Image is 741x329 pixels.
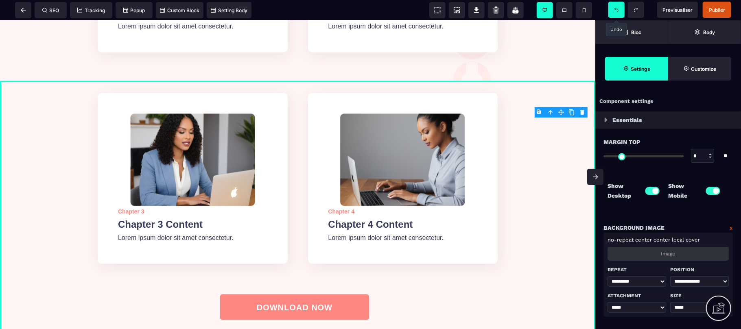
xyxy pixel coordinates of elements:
[328,0,478,12] text: Lorem ipsum dolor sit amet consectetur.
[691,66,716,72] strong: Customize
[603,137,640,147] span: Margin Top
[328,212,478,223] text: Lorem ipsum dolor sit amet consectetur.
[608,237,634,243] span: no-repeat
[595,94,741,109] div: Component settings
[608,265,666,275] p: Repeat
[668,181,699,200] p: Show Mobile
[709,7,725,13] span: Publier
[211,7,247,13] span: Setting Body
[608,291,666,301] p: Attachment
[662,7,693,13] span: Previsualiser
[635,237,670,243] span: center center
[686,237,700,243] span: cover
[429,2,446,18] span: View components
[118,0,267,12] text: Lorem ipsum dolor sit amet consectetur.
[670,291,729,301] p: Size
[672,237,684,243] span: local
[77,7,105,13] span: Tracking
[661,251,675,257] p: Image
[631,66,650,72] strong: Settings
[340,93,465,186] img: 25940819a28da5f9325dcd384b24eea7_Image_3_(3).png
[160,7,199,13] span: Custom Block
[220,274,369,300] button: DOWNLOAD NOW
[118,212,267,223] text: Lorem ipsum dolor sit amet consectetur.
[123,7,145,13] span: Popup
[668,20,741,44] span: Open Layer Manager
[612,115,642,125] p: Essentials
[631,29,641,35] strong: Bloc
[668,57,731,81] span: Open Style Manager
[449,2,465,18] span: Screenshot
[657,2,698,18] span: Preview
[130,93,255,186] img: 06a6c7b1af342b91c070945a5b2c94b3_Image_4_(2).png
[730,223,733,233] a: x
[42,7,59,13] span: SEO
[608,181,638,200] p: Show Desktop
[604,118,608,122] img: loading
[605,57,668,81] span: Settings
[595,20,668,44] span: Open Blocks
[703,29,715,35] strong: Body
[670,265,729,275] p: Position
[603,223,664,233] p: Background Image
